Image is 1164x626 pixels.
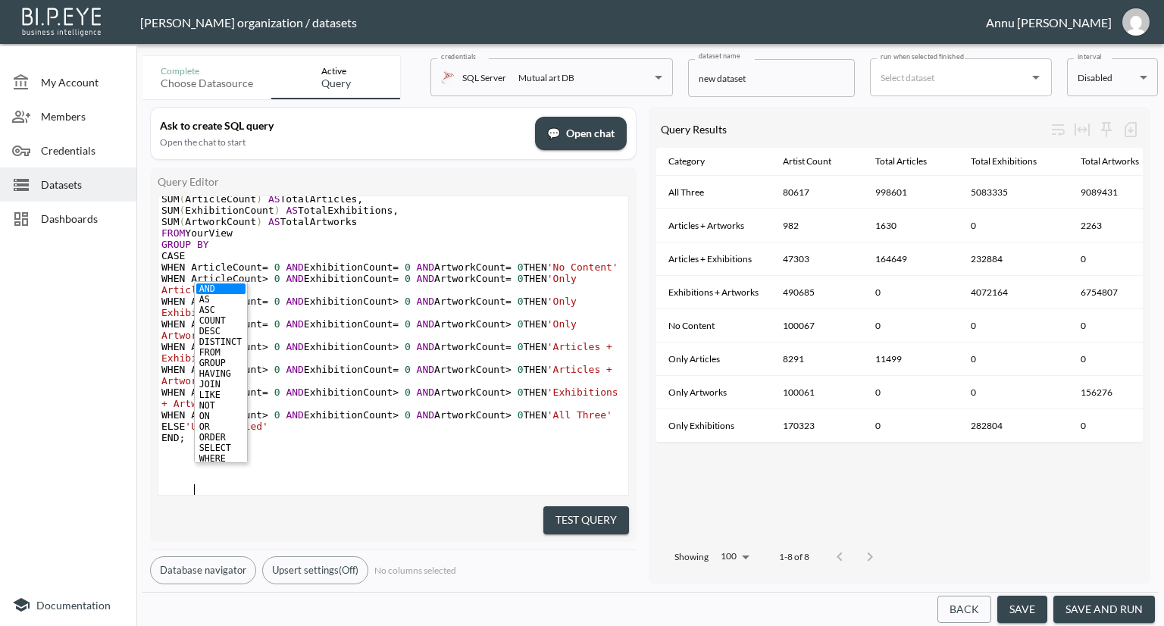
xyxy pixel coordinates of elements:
span: 0 [518,261,524,273]
span: 0 [405,296,411,307]
span: 'Only Articles' [161,273,583,296]
span: WHEN ArticleCount ExhibitionCount ArtworkCount THEN [161,364,618,387]
span: AND [286,387,303,398]
span: , [393,205,399,216]
div: Ask to create SQL query [160,119,526,132]
li: AS [196,294,246,305]
button: annu@mutualart.com [1112,4,1160,40]
span: AND [286,409,303,421]
span: 0 [518,364,524,375]
span: WHEN ArticleCount ExhibitionCount ArtworkCount THEN [161,273,583,296]
th: 170323 [771,409,863,443]
span: AND [417,387,434,398]
span: AND [286,364,303,375]
span: = [505,261,512,273]
p: 1-8 of 8 [779,550,809,563]
img: bipeye-logo [19,4,106,38]
span: = [393,318,399,330]
span: > [393,409,399,421]
span: 0 [405,409,411,421]
li: SELECT [196,443,246,453]
span: 0 [274,318,280,330]
span: > [262,341,268,352]
span: 0 [274,296,280,307]
span: 0 [274,409,280,421]
li: HAVING [196,368,246,379]
label: interval [1078,52,1102,61]
span: > [393,296,399,307]
span: = [505,296,512,307]
th: 982 [771,209,863,243]
span: 0 [274,387,280,398]
th: 11499 [863,343,959,376]
th: 0 [959,309,1069,343]
span: AND [417,318,434,330]
span: BY [197,239,209,250]
span: Members [41,108,124,124]
div: Active [321,65,351,77]
li: NOT [196,400,246,411]
button: Upsert settings(Off) [262,556,368,584]
span: > [262,273,268,284]
div: Complete [161,65,253,77]
span: 0 [405,341,411,352]
span: SUM ExhibitionCount TotalExhibitions [161,205,399,216]
span: > [505,364,512,375]
span: AND [417,364,434,375]
span: > [262,364,268,375]
span: Total Exhibitions [971,152,1056,171]
li: GROUP [196,358,246,368]
span: ( [179,216,185,227]
span: Category [668,152,724,171]
button: save [997,596,1047,624]
th: 0 [959,209,1069,243]
button: Database navigator [150,556,256,584]
li: OR [196,421,246,432]
th: Articles + Exhibitions [656,243,771,276]
th: 8291 [771,343,863,376]
span: No columns selected [374,565,456,576]
span: Datasets [41,177,124,192]
span: Dashboards [41,211,124,227]
label: credentials [441,52,476,61]
a: Documentation [12,596,124,614]
th: Only Artworks [656,376,771,409]
span: Artist Count [783,152,851,171]
button: save and run [1053,596,1155,624]
div: Toggle table layout between fixed and auto (default: auto) [1070,117,1094,142]
span: WHEN ArticleCount ExhibitionCount ArtworkCount THEN [161,318,583,341]
span: 'All Three' [547,409,612,421]
span: 0 [518,341,524,352]
span: 0 [405,261,411,273]
li: DESC [196,326,246,336]
span: > [262,409,268,421]
div: Annu [PERSON_NAME] [986,15,1112,30]
span: ( [179,193,185,205]
div: Artist Count [783,152,831,171]
div: Total Exhibitions [971,152,1037,171]
span: AND [417,261,434,273]
span: SUM ArtworkCount TotalArtworks [161,216,357,227]
th: 998601 [863,176,959,209]
span: 'Exhibitions + Artworks' [161,387,624,409]
span: > [393,387,399,398]
span: Total Articles [875,152,947,171]
button: Open [1025,67,1047,88]
span: AND [417,273,434,284]
div: Total Artworks [1081,152,1139,171]
span: 0 [518,296,524,307]
span: = [262,296,268,307]
span: AND [286,318,303,330]
span: 0 [405,364,411,375]
label: dataset name [699,51,740,61]
span: ( [179,205,185,216]
span: 0 [405,318,411,330]
span: = [262,261,268,273]
span: 'Only Artworks' [161,318,583,341]
span: AND [286,341,303,352]
div: Mutual art DB [518,69,574,86]
img: 30a3054078d7a396129f301891e268cf [1122,8,1150,36]
span: AND [417,341,434,352]
span: = [262,318,268,330]
span: = [393,273,399,284]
